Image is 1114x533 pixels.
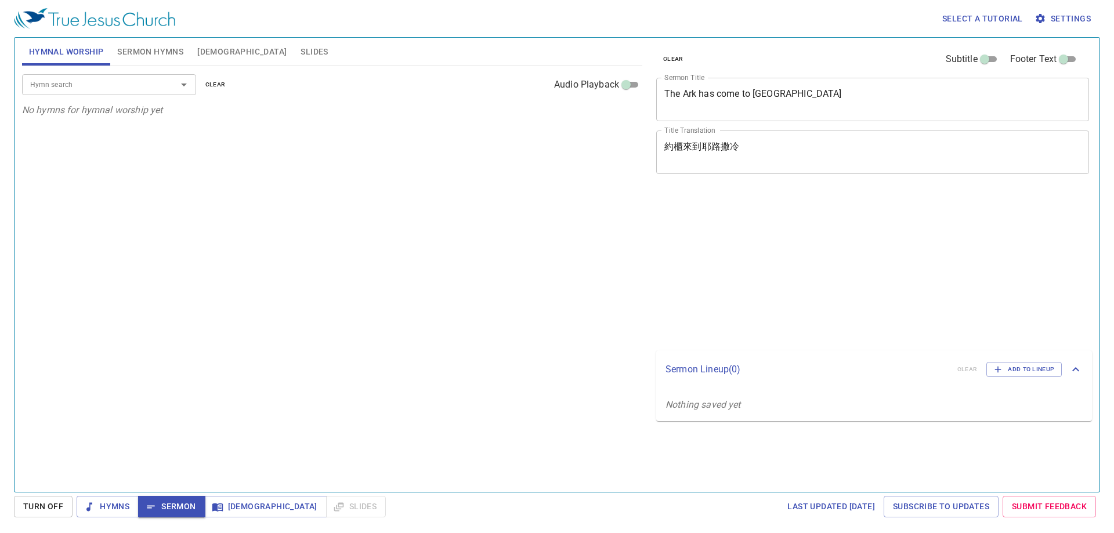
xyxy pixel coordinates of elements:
[86,499,129,514] span: Hymns
[665,362,948,376] p: Sermon Lineup ( 0 )
[14,8,175,29] img: True Jesus Church
[77,496,139,517] button: Hymns
[656,52,690,66] button: clear
[176,77,192,93] button: Open
[117,45,183,59] span: Sermon Hymns
[1012,499,1087,514] span: Submit Feedback
[198,78,233,92] button: clear
[554,78,619,92] span: Audio Playback
[1037,12,1091,26] span: Settings
[205,496,327,517] button: [DEMOGRAPHIC_DATA]
[942,12,1023,26] span: Select a tutorial
[1010,52,1057,66] span: Footer Text
[986,362,1062,377] button: Add to Lineup
[138,496,205,517] button: Sermon
[22,104,163,115] i: No hymns for hymnal worship yet
[787,499,875,514] span: Last updated [DATE]
[214,499,317,514] span: [DEMOGRAPHIC_DATA]
[1032,8,1095,30] button: Settings
[656,350,1092,389] div: Sermon Lineup(0)clearAdd to Lineup
[884,496,999,517] a: Subscribe to Updates
[664,141,1081,163] textarea: 約櫃來到耶路撒冷
[946,52,978,66] span: Subtitle
[938,8,1028,30] button: Select a tutorial
[994,364,1054,375] span: Add to Lineup
[663,54,683,64] span: clear
[893,499,989,514] span: Subscribe to Updates
[147,499,196,514] span: Sermon
[1003,496,1096,517] a: Submit Feedback
[301,45,328,59] span: Slides
[29,45,104,59] span: Hymnal Worship
[652,186,1004,346] iframe: from-child
[664,88,1081,110] textarea: The Ark has come to [GEOGRAPHIC_DATA]
[665,399,741,410] i: Nothing saved yet
[14,496,73,517] button: Turn Off
[197,45,287,59] span: [DEMOGRAPHIC_DATA]
[205,79,226,90] span: clear
[783,496,880,517] a: Last updated [DATE]
[23,499,63,514] span: Turn Off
